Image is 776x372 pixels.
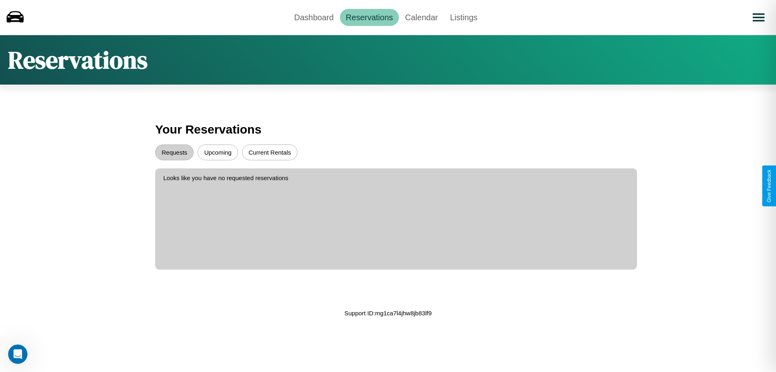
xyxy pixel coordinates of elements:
[163,172,629,183] p: Looks like you have no requested reservations
[288,9,340,26] a: Dashboard
[198,145,238,160] button: Upcoming
[399,9,444,26] a: Calendar
[8,344,27,364] iframe: Intercom live chat
[766,170,772,202] div: Give Feedback
[444,9,483,26] a: Listings
[242,145,297,160] button: Current Rentals
[340,9,399,26] a: Reservations
[155,145,194,160] button: Requests
[747,6,770,29] button: Open menu
[155,119,621,140] h3: Your Reservations
[344,308,432,319] p: Support ID: mg1ca7l4jhw8jb83lf9
[8,43,148,77] h1: Reservations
